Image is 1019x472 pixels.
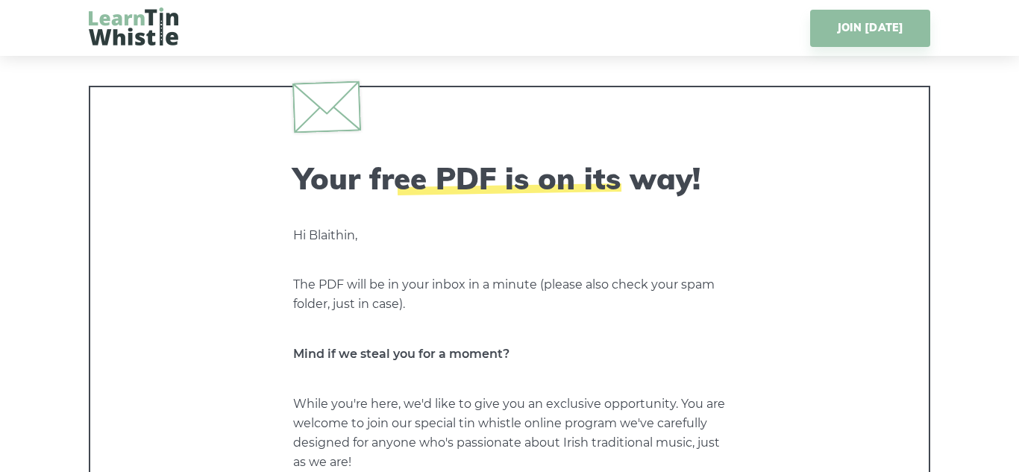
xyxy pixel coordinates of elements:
[89,7,178,45] img: LearnTinWhistle.com
[293,160,726,196] h2: Your free PDF is on its way!
[293,226,726,245] p: Hi Blaithin,
[293,275,726,314] p: The PDF will be in your inbox in a minute (please also check your spam folder, just in case).
[292,81,361,133] img: envelope.svg
[293,347,509,361] strong: Mind if we steal you for a moment?
[293,394,726,472] p: While you're here, we'd like to give you an exclusive opportunity. You are welcome to join our sp...
[810,10,930,47] a: JOIN [DATE]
